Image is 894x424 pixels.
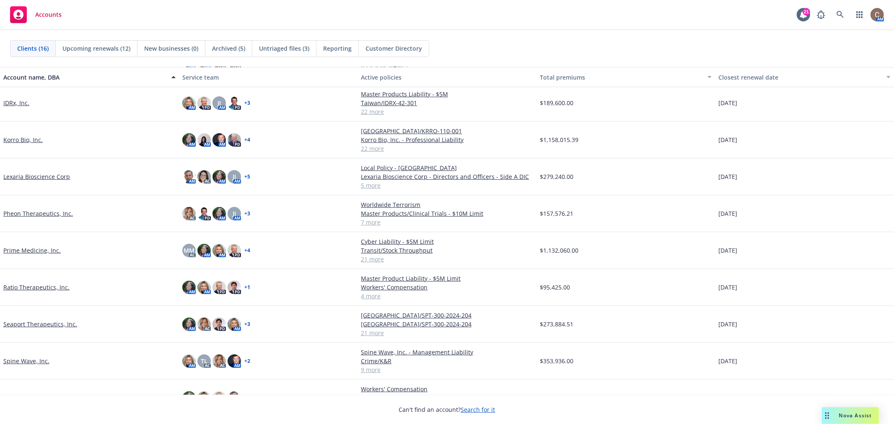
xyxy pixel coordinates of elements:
[361,163,533,172] a: Local Policy - [GEOGRAPHIC_DATA]
[540,209,573,218] span: $157,576.21
[361,385,533,393] a: Workers' Compensation
[851,6,868,23] a: Switch app
[197,170,211,184] img: photo
[201,357,207,365] span: TL
[3,357,49,365] a: Spine Wave, Inc.
[871,8,884,21] img: photo
[228,354,241,368] img: photo
[228,244,241,257] img: photo
[233,209,236,218] span: JJ
[718,172,737,181] span: [DATE]
[197,133,211,147] img: photo
[718,98,737,107] span: [DATE]
[182,207,196,220] img: photo
[718,209,737,218] span: [DATE]
[361,292,533,300] a: 4 more
[244,322,250,327] a: + 3
[718,135,737,144] span: [DATE]
[718,246,737,255] span: [DATE]
[839,412,872,419] span: Nova Assist
[197,391,211,405] img: photo
[361,311,533,320] a: [GEOGRAPHIC_DATA]/SPT-300-2024-204
[35,11,62,18] span: Accounts
[3,73,166,82] div: Account name, DBA
[822,407,832,424] div: Drag to move
[361,144,533,153] a: 22 more
[17,44,49,53] span: Clients (16)
[182,170,196,184] img: photo
[361,237,533,246] a: Cyber Liability - $5M Limit
[3,283,70,292] a: Ratio Therapeutics, Inc.
[361,274,533,283] a: Master Product Liability - $5M Limit
[361,107,533,116] a: 22 more
[182,73,355,82] div: Service team
[361,348,533,357] a: Spine Wave, Inc. - Management Liability
[212,354,226,368] img: photo
[228,391,241,405] img: photo
[361,200,533,209] a: Worldwide Terrorism
[361,357,533,365] a: Crime/K&R
[361,209,533,218] a: Master Products/Clinical Trials - $10M Limit
[218,98,221,107] span: JJ
[244,248,250,253] a: + 4
[7,3,65,26] a: Accounts
[212,133,226,147] img: photo
[399,405,495,414] span: Can't find an account?
[212,281,226,294] img: photo
[182,318,196,331] img: photo
[718,393,737,402] span: [DATE]
[3,393,54,402] a: Synaptogenix, Inc.
[361,172,533,181] a: Lexaria Bioscience Corp - Directors and Officers - Side A DIC
[361,246,533,255] a: Transit/Stock Throughput
[228,318,241,331] img: photo
[718,357,737,365] span: [DATE]
[212,44,245,53] span: Archived (5)
[182,354,196,368] img: photo
[197,207,211,220] img: photo
[244,359,250,364] a: + 2
[540,393,573,402] span: $589,784.00
[182,281,196,294] img: photo
[718,73,881,82] div: Closest renewal date
[197,318,211,331] img: photo
[813,6,829,23] a: Report a Bug
[197,244,211,257] img: photo
[361,255,533,264] a: 21 more
[536,67,715,87] button: Total premiums
[244,174,250,179] a: + 5
[182,96,196,110] img: photo
[361,320,533,328] a: [GEOGRAPHIC_DATA]/SPT-300-2024-204
[361,218,533,227] a: 7 more
[184,246,194,255] span: MM
[358,67,536,87] button: Active policies
[212,244,226,257] img: photo
[212,207,226,220] img: photo
[361,328,533,337] a: 21 more
[179,67,358,87] button: Service team
[3,246,61,255] a: Prime Medicine, Inc.
[540,135,578,144] span: $1,158,015.39
[803,8,810,16] div: 21
[182,391,196,405] img: photo
[3,320,77,328] a: Seaport Therapeutics, Inc.
[540,357,573,365] span: $353,936.00
[822,407,879,424] button: Nova Assist
[212,391,226,405] img: photo
[540,283,570,292] span: $95,425.00
[212,170,226,184] img: photo
[718,320,737,328] span: [DATE]
[361,181,533,190] a: 5 more
[62,44,130,53] span: Upcoming renewals (12)
[228,96,241,110] img: photo
[540,73,703,82] div: Total premiums
[182,133,196,147] img: photo
[228,281,241,294] img: photo
[361,98,533,107] a: Taiwan/IDRX-42-301
[3,98,29,107] a: IDRx, Inc.
[233,172,236,181] span: JJ
[259,44,309,53] span: Untriaged files (3)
